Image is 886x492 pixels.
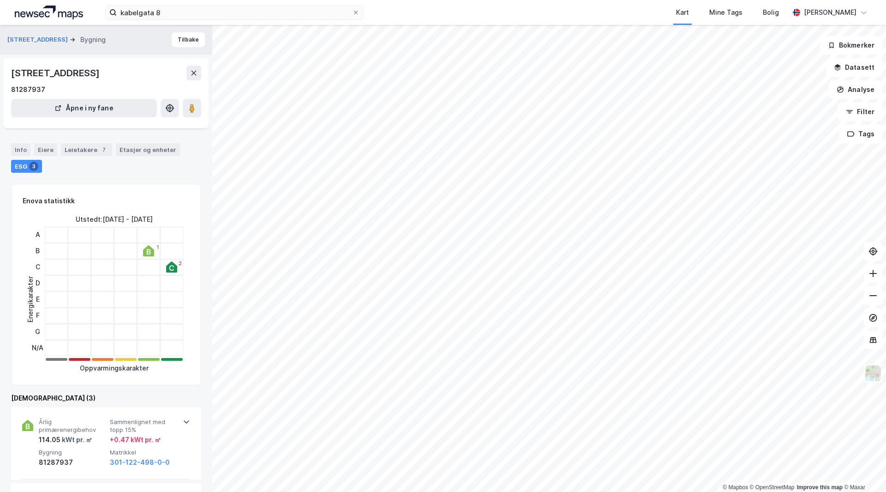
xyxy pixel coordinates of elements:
[32,340,43,356] div: N/A
[32,275,43,292] div: D
[797,484,843,491] a: Improve this map
[23,195,75,207] div: Enova statistikk
[32,292,43,308] div: E
[32,308,43,324] div: F
[110,449,177,456] span: Matrikkel
[750,484,795,491] a: OpenStreetMap
[826,58,882,77] button: Datasett
[117,6,352,19] input: Søk på adresse, matrikkel, gårdeiere, leietakere eller personer
[34,143,57,156] div: Eiere
[864,364,882,382] img: Z
[179,261,182,266] div: 2
[39,434,92,445] div: 114.05
[11,160,42,173] div: ESG
[7,35,70,44] button: [STREET_ADDRESS]
[39,457,106,468] div: 81287937
[804,7,856,18] div: [PERSON_NAME]
[829,80,882,99] button: Analyse
[110,434,161,445] div: + 0.47 kWt pr. ㎡
[156,244,159,250] div: 1
[25,276,36,322] div: Energikarakter
[60,434,92,445] div: kWt pr. ㎡
[839,125,882,143] button: Tags
[32,324,43,340] div: G
[39,418,106,434] span: Årlig primærenergibehov
[99,145,108,154] div: 7
[80,363,149,374] div: Oppvarmingskarakter
[11,393,201,404] div: [DEMOGRAPHIC_DATA] (3)
[840,448,886,492] iframe: Chat Widget
[76,214,153,225] div: Utstedt : [DATE] - [DATE]
[32,227,43,243] div: A
[32,259,43,275] div: C
[29,162,38,171] div: 3
[80,34,106,45] div: Bygning
[11,143,30,156] div: Info
[39,449,106,456] span: Bygning
[32,243,43,259] div: B
[172,32,205,47] button: Tilbake
[676,7,689,18] div: Kart
[15,6,83,19] img: logo.a4113a55bc3d86da70a041830d287a7e.svg
[11,84,45,95] div: 81287937
[709,7,742,18] div: Mine Tags
[820,36,882,55] button: Bokmerker
[120,146,176,154] div: Etasjer og enheter
[110,457,170,468] button: 301-122-498-0-0
[110,418,177,434] span: Sammenlignet med topp 15%
[763,7,779,18] div: Bolig
[61,143,112,156] div: Leietakere
[11,99,157,117] button: Åpne i ny fane
[838,103,882,121] button: Filter
[11,66,102,80] div: [STREET_ADDRESS]
[723,484,748,491] a: Mapbox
